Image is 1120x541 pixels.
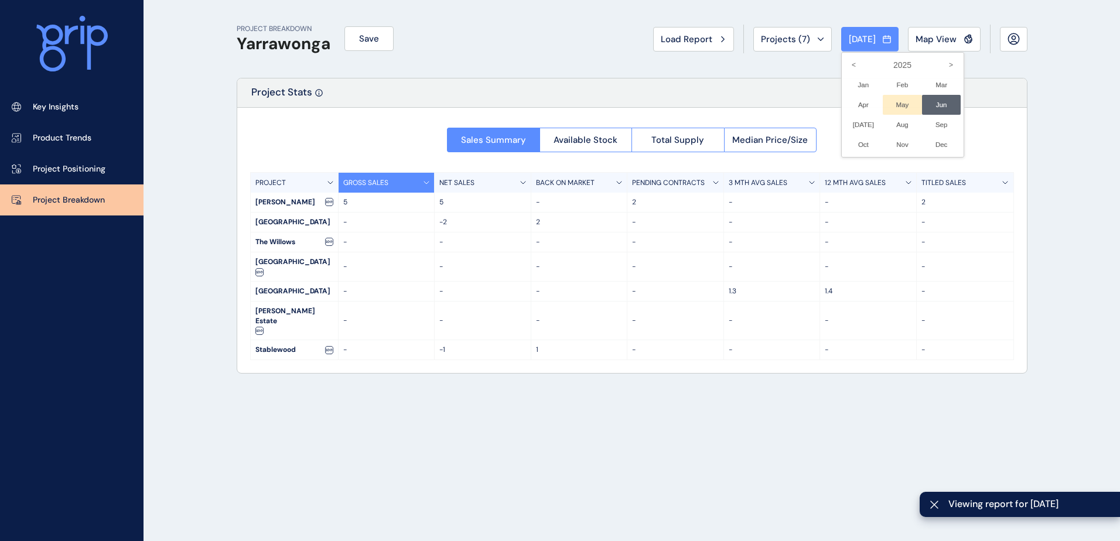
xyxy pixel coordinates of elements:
[883,135,922,155] li: Nov
[883,75,922,95] li: Feb
[922,115,961,135] li: Sep
[33,101,78,113] p: Key Insights
[844,55,961,75] label: 2025
[844,75,883,95] li: Jan
[844,135,883,155] li: Oct
[33,194,105,206] p: Project Breakdown
[844,115,883,135] li: [DATE]
[883,95,922,115] li: May
[844,95,883,115] li: Apr
[844,55,864,75] i: <
[922,95,961,115] li: Jun
[33,132,91,144] p: Product Trends
[922,135,961,155] li: Dec
[948,498,1111,511] span: Viewing report for [DATE]
[941,55,961,75] i: >
[883,115,922,135] li: Aug
[33,163,105,175] p: Project Positioning
[922,75,961,95] li: Mar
